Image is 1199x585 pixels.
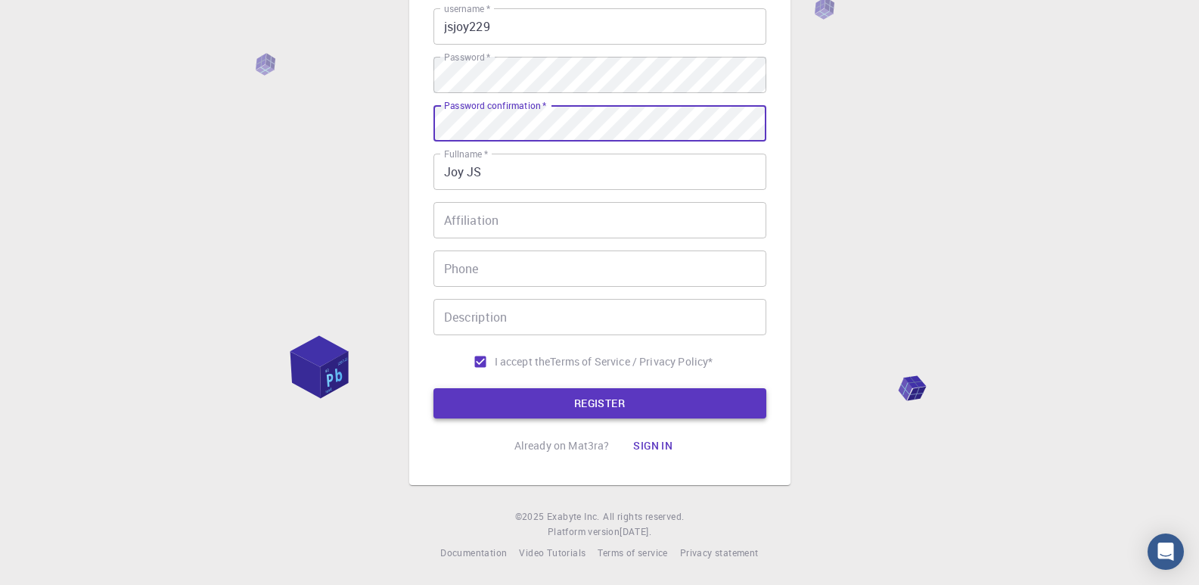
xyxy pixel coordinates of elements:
[547,509,600,524] a: Exabyte Inc.
[598,546,667,561] a: Terms of service
[550,354,713,369] p: Terms of Service / Privacy Policy *
[495,354,551,369] span: I accept the
[548,524,620,540] span: Platform version
[598,546,667,559] span: Terms of service
[1148,534,1184,570] div: Open Intercom Messenger
[514,438,610,453] p: Already on Mat3ra?
[620,525,651,537] span: [DATE] .
[680,546,759,561] a: Privacy statement
[444,99,546,112] label: Password confirmation
[680,546,759,559] span: Privacy statement
[519,546,586,559] span: Video Tutorials
[444,51,490,64] label: Password
[444,2,490,15] label: username
[621,431,685,461] button: Sign in
[433,388,766,419] button: REGISTER
[444,148,488,160] label: Fullname
[603,509,684,524] span: All rights reserved.
[440,546,507,559] span: Documentation
[547,510,600,522] span: Exabyte Inc.
[440,546,507,561] a: Documentation
[620,524,651,540] a: [DATE].
[519,546,586,561] a: Video Tutorials
[550,354,713,369] a: Terms of Service / Privacy Policy*
[515,509,547,524] span: © 2025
